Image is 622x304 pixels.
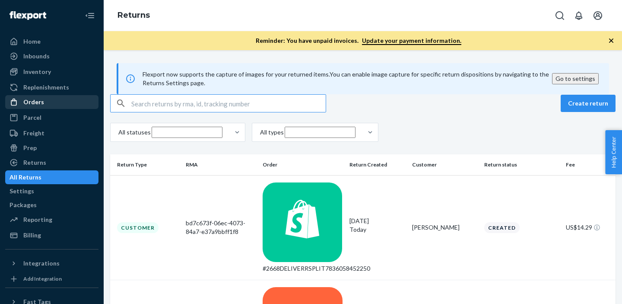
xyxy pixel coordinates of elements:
[561,95,616,112] button: Create return
[5,111,98,125] a: Parcel
[23,129,44,138] div: Freight
[117,10,150,20] a: Returns
[562,175,616,280] td: US$14.29
[259,154,346,175] th: Order
[5,49,98,63] a: Inbounds
[81,7,98,24] button: Close Navigation
[5,126,98,140] a: Freight
[256,36,461,45] p: Reminder: You have unpaid invoices.
[10,173,41,182] div: All Returns
[10,201,37,209] div: Packages
[5,35,98,48] a: Home
[186,219,256,236] div: bd7c673f-06ec-4073-84a7-e37a9bbff1f8
[23,67,51,76] div: Inventory
[5,198,98,212] a: Packages
[131,95,326,112] input: Search returns by rma, id, tracking number
[10,187,34,195] div: Settings
[23,98,44,106] div: Orders
[362,37,461,45] a: Update your payment information.
[260,128,284,137] div: All types
[5,274,98,284] a: Add Integration
[484,222,520,233] div: Created
[143,70,549,86] span: You can enable image capture for specific return dispositions by navigating to the Returns Settin...
[562,154,616,175] th: Fee
[23,52,50,61] div: Inbounds
[349,225,405,234] p: Today
[5,95,98,109] a: Orders
[118,128,151,137] div: All statuses
[182,154,259,175] th: RMA
[23,215,52,224] div: Reporting
[5,256,98,270] button: Integrations
[481,154,562,175] th: Return status
[23,144,37,152] div: Prep
[5,80,98,94] a: Replenishments
[5,213,98,227] a: Reporting
[23,275,62,282] div: Add Integration
[23,83,69,92] div: Replenishments
[152,127,222,138] input: All statuses
[10,11,46,20] img: Flexport logo
[23,158,46,167] div: Returns
[23,259,60,268] div: Integrations
[349,217,405,234] div: [DATE]
[285,127,355,138] input: All types
[110,154,182,175] th: Return Type
[5,170,98,184] a: All Returns
[409,154,481,175] th: Customer
[23,113,41,122] div: Parcel
[412,223,477,232] div: [PERSON_NAME]
[143,70,330,78] span: Flexport now supports the capture of images for your returned items.
[552,73,599,84] button: Go to settings
[263,264,343,273] div: #2668DELIVERRSPLIT7836058452250
[5,156,98,170] a: Returns
[346,154,409,175] th: Return Created
[605,130,622,174] button: Help Center
[5,141,98,155] a: Prep
[23,231,41,240] div: Billing
[5,184,98,198] a: Settings
[551,7,568,24] button: Open Search Box
[5,65,98,79] a: Inventory
[117,222,159,233] div: Customer
[23,37,41,46] div: Home
[111,3,157,28] ol: breadcrumbs
[570,7,587,24] button: Open notifications
[589,7,606,24] button: Open account menu
[5,228,98,242] a: Billing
